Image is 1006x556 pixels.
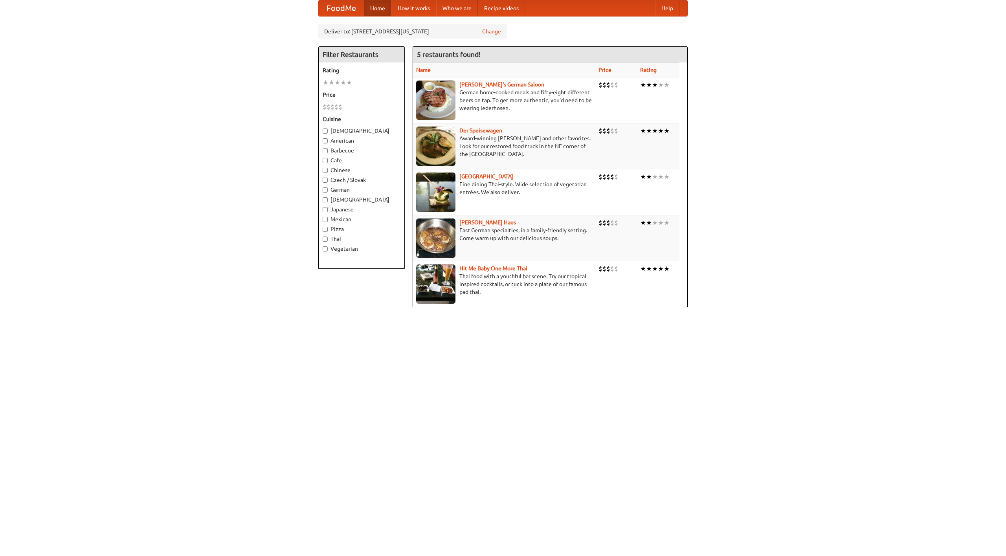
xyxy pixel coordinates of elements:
li: ★ [658,81,664,89]
a: [GEOGRAPHIC_DATA] [459,173,513,180]
ng-pluralize: 5 restaurants found! [417,51,481,58]
li: $ [610,218,614,227]
li: $ [614,218,618,227]
li: ★ [334,78,340,87]
li: ★ [658,218,664,227]
label: Vegetarian [323,245,400,253]
a: Who we are [436,0,478,16]
li: $ [598,81,602,89]
input: [DEMOGRAPHIC_DATA] [323,128,328,134]
input: Thai [323,237,328,242]
li: $ [614,81,618,89]
input: [DEMOGRAPHIC_DATA] [323,197,328,202]
li: ★ [323,78,329,87]
li: $ [598,218,602,227]
li: $ [614,172,618,181]
a: Der Speisewagen [459,127,502,134]
li: ★ [640,127,646,135]
li: $ [602,264,606,273]
li: $ [606,172,610,181]
li: $ [602,127,606,135]
input: Pizza [323,227,328,232]
li: $ [598,264,602,273]
li: $ [610,127,614,135]
li: $ [598,127,602,135]
a: Name [416,67,431,73]
p: Thai food with a youthful bar scene. Try our tropical inspired cocktails, or tuck into a plate of... [416,272,592,296]
li: $ [602,218,606,227]
li: ★ [646,218,652,227]
img: kohlhaus.jpg [416,218,455,258]
li: ★ [646,81,652,89]
li: $ [610,81,614,89]
img: satay.jpg [416,172,455,212]
img: esthers.jpg [416,81,455,120]
li: ★ [640,81,646,89]
li: $ [606,81,610,89]
a: Help [655,0,679,16]
a: Price [598,67,611,73]
li: $ [614,127,618,135]
li: ★ [329,78,334,87]
label: Pizza [323,225,400,233]
a: Hit Me Baby One More Thai [459,265,527,272]
li: $ [606,127,610,135]
label: Chinese [323,166,400,174]
a: [PERSON_NAME] Haus [459,219,516,226]
li: $ [614,264,618,273]
h5: Cuisine [323,115,400,123]
p: Fine dining Thai-style. Wide selection of vegetarian entrées. We also deliver. [416,180,592,196]
li: ★ [646,127,652,135]
li: ★ [658,264,664,273]
li: ★ [646,172,652,181]
p: German home-cooked meals and fifty-eight different beers on tap. To get more authentic, you'd nee... [416,88,592,112]
input: Chinese [323,168,328,173]
li: ★ [664,264,670,273]
a: How it works [391,0,436,16]
img: babythai.jpg [416,264,455,304]
input: Vegetarian [323,246,328,251]
input: Japanese [323,207,328,212]
li: $ [334,103,338,111]
li: ★ [346,78,352,87]
li: ★ [664,127,670,135]
input: Cafe [323,158,328,163]
label: Czech / Slovak [323,176,400,184]
li: ★ [652,172,658,181]
li: ★ [652,218,658,227]
label: [DEMOGRAPHIC_DATA] [323,127,400,135]
a: [PERSON_NAME]'s German Saloon [459,81,544,88]
a: Change [482,28,501,35]
label: American [323,137,400,145]
li: ★ [640,264,646,273]
li: ★ [658,172,664,181]
input: Mexican [323,217,328,222]
a: Recipe videos [478,0,525,16]
label: [DEMOGRAPHIC_DATA] [323,196,400,204]
label: Thai [323,235,400,243]
label: German [323,186,400,194]
li: ★ [640,218,646,227]
a: Home [364,0,391,16]
a: Rating [640,67,657,73]
li: $ [330,103,334,111]
input: German [323,187,328,193]
li: $ [327,103,330,111]
li: ★ [664,81,670,89]
img: speisewagen.jpg [416,127,455,166]
label: Barbecue [323,147,400,154]
li: $ [323,103,327,111]
p: East German specialties, in a family-friendly setting. Come warm up with our delicious soups. [416,226,592,242]
input: Czech / Slovak [323,178,328,183]
li: ★ [664,172,670,181]
li: ★ [658,127,664,135]
li: ★ [340,78,346,87]
li: ★ [640,172,646,181]
li: $ [602,81,606,89]
li: $ [606,218,610,227]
